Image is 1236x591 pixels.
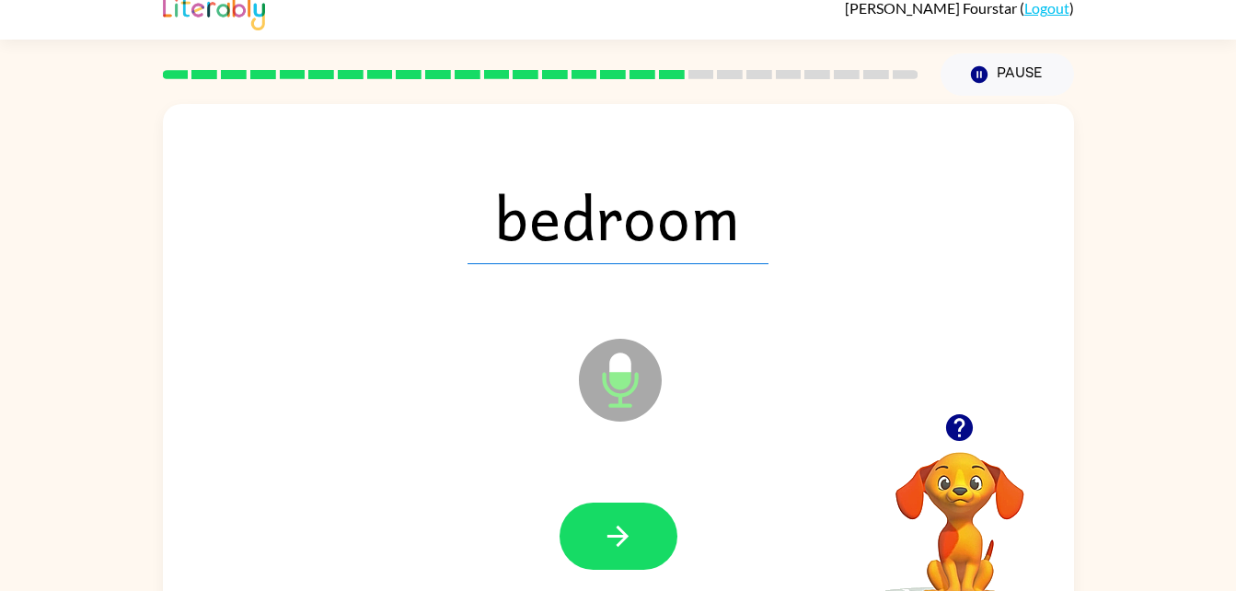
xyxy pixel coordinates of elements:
span: bedroom [468,168,768,264]
button: Pause [941,53,1074,96]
